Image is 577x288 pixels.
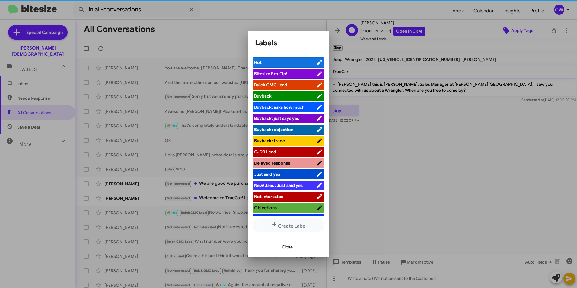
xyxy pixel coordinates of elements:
button: Create Label [253,218,324,232]
span: Objections [254,205,277,210]
span: Close [282,242,293,252]
span: Not Interested [254,194,284,199]
button: Close [277,242,298,252]
span: Buyback: asks how much [254,104,304,110]
span: Buyback: trade [254,138,285,143]
h1: Labels [255,38,322,48]
span: Delayed response [254,160,290,166]
span: Buyback: just says yes [254,116,299,121]
span: CJDR Lead [254,149,276,155]
span: Buick GMC Lead [254,82,287,88]
span: New/Used: Just said yes [254,183,303,188]
span: Bitesize Pro-Tip! [254,71,287,76]
span: Just said yes [254,171,280,177]
span: Hot [254,60,262,65]
span: Buyback: objection [254,127,293,132]
span: Buyback [254,93,272,99]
